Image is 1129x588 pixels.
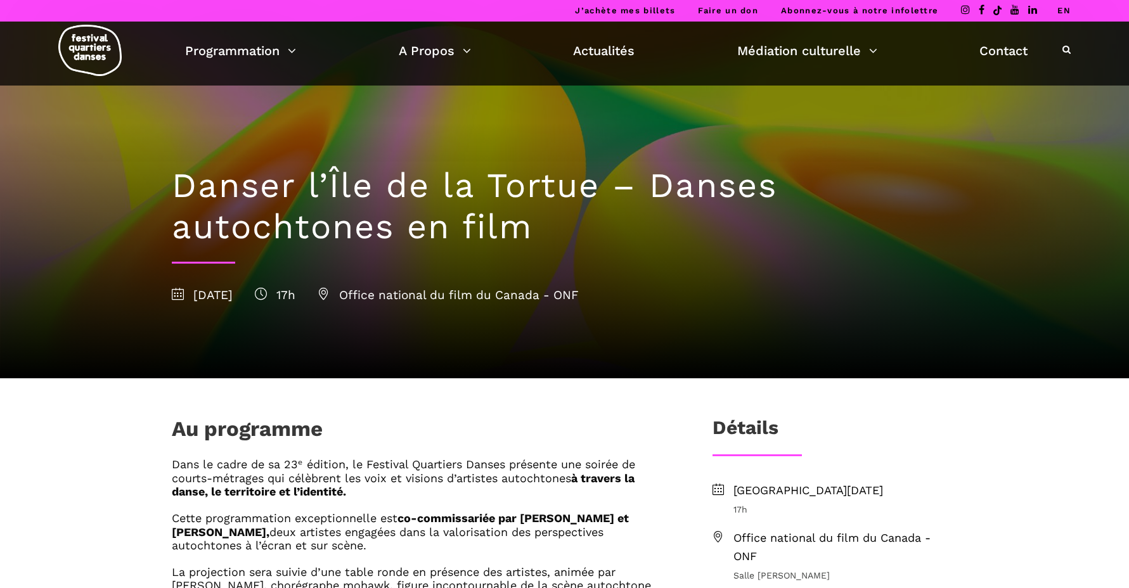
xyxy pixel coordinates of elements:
[399,40,471,61] a: A Propos
[733,568,958,582] span: Salle [PERSON_NAME]
[172,457,671,499] h6: Dans le cadre de sa 23ᵉ édition, le Festival Quartiers Danses présente une soirée de courts-métra...
[737,40,877,61] a: Médiation culturelle
[575,6,675,15] a: J’achète mes billets
[979,40,1028,61] a: Contact
[172,511,629,539] strong: co-commissariée par [PERSON_NAME] et [PERSON_NAME],
[1057,6,1071,15] a: EN
[698,6,758,15] a: Faire un don
[172,471,635,499] strong: à travers la danse, le territoire et l’identité.
[172,416,323,448] h1: Au programme
[733,529,958,566] span: Office national du film du Canada - ONF
[573,40,635,61] a: Actualités
[58,25,122,76] img: logo-fqd-med
[781,6,938,15] a: Abonnez-vous à notre infolettre
[172,511,671,553] h6: Cette programmation exceptionnelle est deux artistes engagées dans la valorisation des perspectiv...
[733,502,958,516] span: 17h
[172,165,958,248] h1: Danser l’Île de la Tortue – Danses autochtones en film
[733,482,958,500] span: [GEOGRAPHIC_DATA][DATE]
[172,288,233,302] span: [DATE]
[713,416,778,448] h3: Détails
[255,288,295,302] span: 17h
[185,40,296,61] a: Programmation
[318,288,579,302] span: Office national du film du Canada - ONF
